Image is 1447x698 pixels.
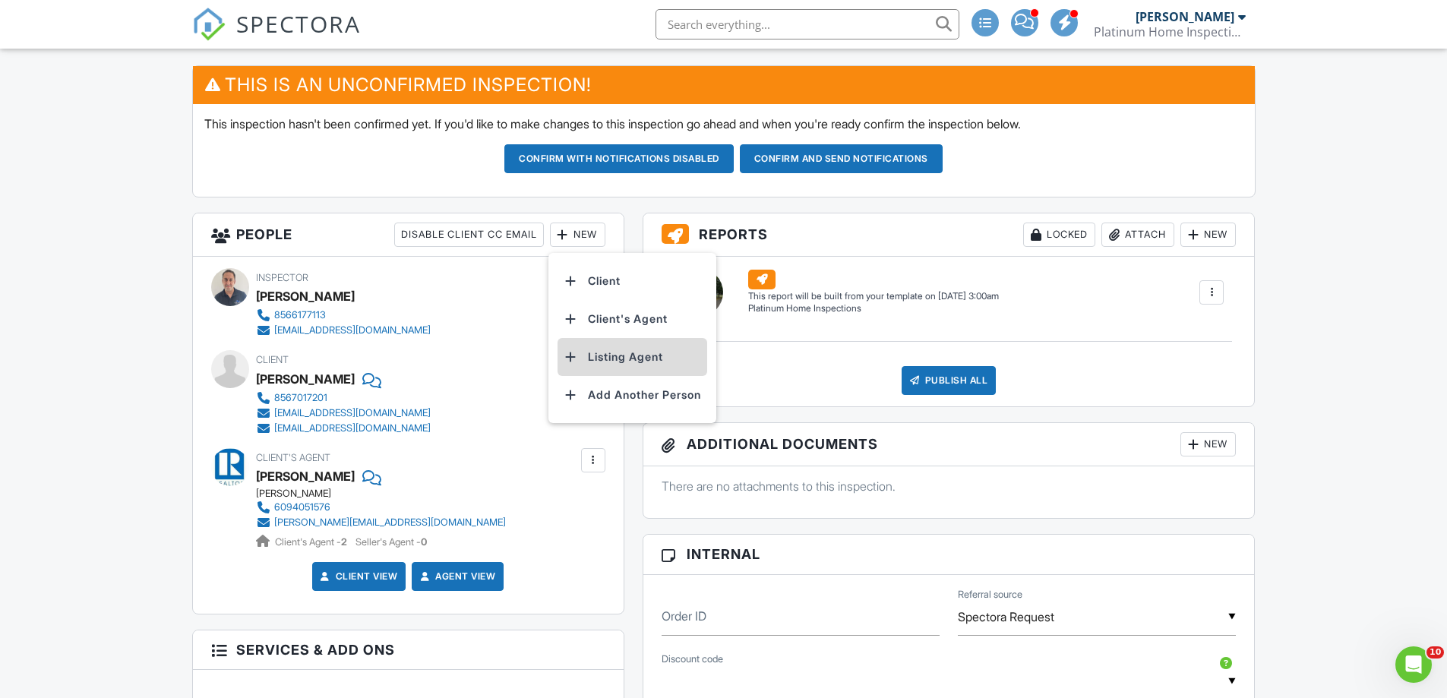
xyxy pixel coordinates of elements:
iframe: Intercom live chat [1395,646,1432,683]
strong: 2 [341,536,347,548]
span: Client's Agent [256,452,330,463]
h3: People [193,213,624,257]
div: Locked [1023,223,1095,247]
div: [PERSON_NAME] [256,488,518,500]
span: SPECTORA [236,8,361,39]
span: Seller's Agent - [355,536,427,548]
a: Client View [318,569,398,584]
div: [PERSON_NAME] [256,368,355,390]
a: SPECTORA [192,21,361,52]
a: [EMAIL_ADDRESS][DOMAIN_NAME] [256,421,431,436]
a: [EMAIL_ADDRESS][DOMAIN_NAME] [256,406,431,421]
h3: Services & Add ons [193,630,624,670]
div: 8566177113 [274,309,326,321]
h3: Internal [643,535,1255,574]
span: 10 [1426,646,1444,659]
p: There are no attachments to this inspection. [662,478,1237,494]
a: [PERSON_NAME][EMAIL_ADDRESS][DOMAIN_NAME] [256,515,506,530]
button: Confirm with notifications disabled [504,144,734,173]
div: Platinum Home Inspections [1094,24,1246,39]
a: 6094051576 [256,500,506,515]
div: [PERSON_NAME] [256,285,355,308]
div: [EMAIL_ADDRESS][DOMAIN_NAME] [274,407,431,419]
div: [EMAIL_ADDRESS][DOMAIN_NAME] [274,422,431,434]
button: Confirm and send notifications [740,144,943,173]
div: [PERSON_NAME][EMAIL_ADDRESS][DOMAIN_NAME] [274,516,506,529]
a: 8567017201 [256,390,431,406]
div: Attach [1101,223,1174,247]
img: The Best Home Inspection Software - Spectora [192,8,226,41]
div: Platinum Home Inspections [748,302,999,315]
div: [PERSON_NAME] [1136,9,1234,24]
label: Referral source [958,588,1022,602]
a: Agent View [417,569,495,584]
h3: Reports [643,213,1255,257]
div: [EMAIL_ADDRESS][DOMAIN_NAME] [274,324,431,336]
div: 6094051576 [274,501,330,513]
p: This inspection hasn't been confirmed yet. If you'd like to make changes to this inspection go ah... [204,115,1243,132]
span: Inspector [256,272,308,283]
div: New [550,223,605,247]
div: New [1180,432,1236,456]
a: [EMAIL_ADDRESS][DOMAIN_NAME] [256,323,431,338]
h3: Additional Documents [643,423,1255,466]
span: Client's Agent - [275,536,349,548]
div: Disable Client CC Email [394,223,544,247]
input: Search everything... [656,9,959,39]
a: 8566177113 [256,308,431,323]
label: Order ID [662,608,706,624]
label: Discount code [662,652,723,666]
h3: This is an Unconfirmed Inspection! [193,66,1255,103]
div: New [1180,223,1236,247]
div: Publish All [902,366,997,395]
div: This report will be built from your template on [DATE] 3:00am [748,290,999,302]
a: [PERSON_NAME] [256,465,355,488]
strong: 0 [421,536,427,548]
span: Client [256,354,289,365]
div: 8567017201 [274,392,327,404]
